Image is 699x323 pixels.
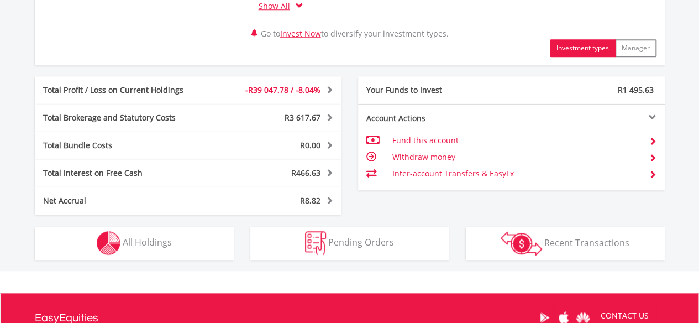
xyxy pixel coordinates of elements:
span: R466.63 [291,168,320,178]
div: Net Accrual [35,195,214,206]
span: Pending Orders [328,236,394,248]
button: Manager [615,39,656,57]
div: Total Profit / Loss on Current Holdings [35,85,214,96]
td: Fund this account [392,132,640,149]
button: Recent Transactions [466,227,665,260]
span: -R39 047.78 / -8.04% [245,85,320,95]
button: All Holdings [35,227,234,260]
a: Show All [259,1,296,11]
img: pending_instructions-wht.png [305,231,326,255]
img: holdings-wht.png [97,231,120,255]
div: Total Brokerage and Statutory Costs [35,112,214,123]
div: Your Funds to Invest [358,85,512,96]
td: Withdraw money [392,149,640,165]
a: Invest Now [280,28,321,39]
span: R3 617.67 [285,112,320,123]
button: Investment types [550,39,616,57]
div: Account Actions [358,113,512,124]
span: R0.00 [300,140,320,150]
td: Inter-account Transfers & EasyFx [392,165,640,182]
span: All Holdings [123,236,172,248]
span: Recent Transactions [544,236,629,248]
div: Total Bundle Costs [35,140,214,151]
img: transactions-zar-wht.png [501,231,542,256]
div: Total Interest on Free Cash [35,168,214,179]
span: R8.82 [300,195,320,206]
button: Pending Orders [250,227,449,260]
span: R1 495.63 [618,85,654,95]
